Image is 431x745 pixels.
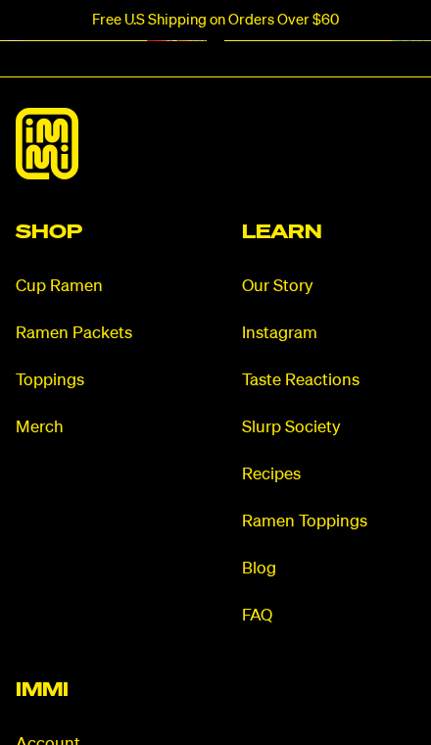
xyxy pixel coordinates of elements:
[16,223,189,242] h2: Shop
[16,417,189,439] a: Merch
[242,558,415,580] a: Blog
[242,275,415,298] a: Our Story
[242,511,415,533] a: Ramen Toppings
[16,108,78,179] img: immieats
[242,464,415,486] a: Recipes
[242,370,415,392] a: Taste Reactions
[242,323,415,345] a: Instagram
[16,323,189,345] a: Ramen Packets
[242,605,415,627] a: FAQ
[242,417,415,439] a: Slurp Society
[16,370,189,392] a: Toppings
[16,680,189,700] h2: Immi
[16,275,189,298] a: Cup Ramen
[242,223,415,242] h2: Learn
[92,12,339,28] p: Free U.S Shipping on Orders Over $60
